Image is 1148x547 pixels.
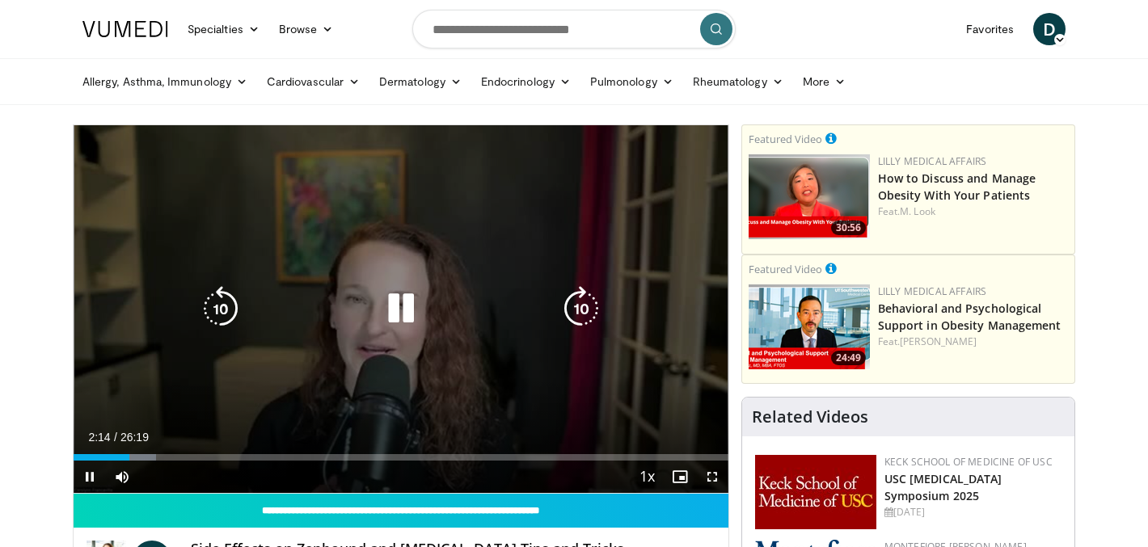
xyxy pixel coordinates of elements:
[749,154,870,239] a: 30:56
[752,407,868,427] h4: Related Videos
[755,455,876,529] img: 7b941f1f-d101-407a-8bfa-07bd47db01ba.png.150x105_q85_autocrop_double_scale_upscale_version-0.2.jpg
[878,301,1061,333] a: Behavioral and Psychological Support in Obesity Management
[696,461,728,493] button: Fullscreen
[580,65,683,98] a: Pulmonology
[269,13,344,45] a: Browse
[793,65,855,98] a: More
[831,351,866,365] span: 24:49
[749,132,822,146] small: Featured Video
[878,204,1068,219] div: Feat.
[369,65,471,98] a: Dermatology
[74,461,106,493] button: Pause
[878,284,987,298] a: Lilly Medical Affairs
[178,13,269,45] a: Specialties
[74,454,728,461] div: Progress Bar
[884,455,1053,469] a: Keck School of Medicine of USC
[900,204,935,218] a: M. Look
[900,335,977,348] a: [PERSON_NAME]
[257,65,369,98] a: Cardiovascular
[749,284,870,369] img: ba3304f6-7838-4e41-9c0f-2e31ebde6754.png.150x105_q85_crop-smart_upscale.png
[683,65,793,98] a: Rheumatology
[471,65,580,98] a: Endocrinology
[749,154,870,239] img: c98a6a29-1ea0-4bd5-8cf5-4d1e188984a7.png.150x105_q85_crop-smart_upscale.png
[114,431,117,444] span: /
[749,284,870,369] a: 24:49
[74,125,728,494] video-js: Video Player
[664,461,696,493] button: Enable picture-in-picture mode
[878,170,1036,203] a: How to Discuss and Manage Obesity With Your Patients
[956,13,1023,45] a: Favorites
[412,10,736,48] input: Search topics, interventions
[82,21,168,37] img: VuMedi Logo
[884,471,1002,503] a: USC [MEDICAL_DATA] Symposium 2025
[106,461,138,493] button: Mute
[878,335,1068,349] div: Feat.
[120,431,149,444] span: 26:19
[878,154,987,168] a: Lilly Medical Affairs
[631,461,664,493] button: Playback Rate
[73,65,257,98] a: Allergy, Asthma, Immunology
[884,505,1061,520] div: [DATE]
[749,262,822,276] small: Featured Video
[88,431,110,444] span: 2:14
[1033,13,1066,45] a: D
[831,221,866,235] span: 30:56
